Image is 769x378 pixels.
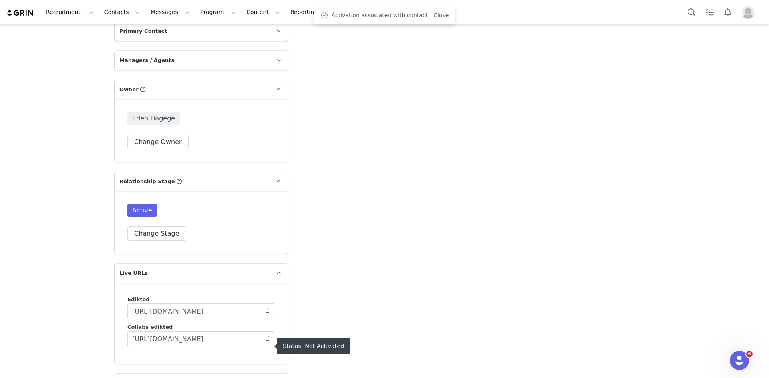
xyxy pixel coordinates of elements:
[286,3,335,21] button: Reporting
[336,3,367,21] a: Brands
[99,3,145,21] button: Contacts
[746,351,753,357] span: 6
[41,3,99,21] button: Recruitment
[127,204,157,217] span: Active
[742,6,755,19] img: placeholder-profile.jpg
[719,3,737,21] button: Notifications
[433,12,449,18] a: Close
[119,56,174,64] span: Managers / Agents
[127,324,173,330] span: Collabs edikted
[119,178,175,186] span: Relationship Stage
[242,3,285,21] button: Content
[368,3,414,21] a: Community
[127,296,150,302] span: Edikted
[119,86,139,94] span: Owner
[737,6,763,19] button: Profile
[6,9,34,17] img: grin logo
[730,351,749,370] iframe: Intercom live chat
[701,3,719,21] a: Tasks
[283,343,344,350] div: Status: Not Activated
[195,3,241,21] button: Program
[146,3,195,21] button: Messages
[127,112,180,125] span: Eden Hagege
[127,226,186,241] button: Change Stage
[119,27,167,35] span: Primary Contact
[683,3,701,21] button: Search
[127,135,189,149] button: Change Owner
[332,11,428,20] span: Activation associated with contact
[119,269,148,277] span: Live URLs
[6,6,329,15] body: Rich Text Area. Press ALT-0 for help.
